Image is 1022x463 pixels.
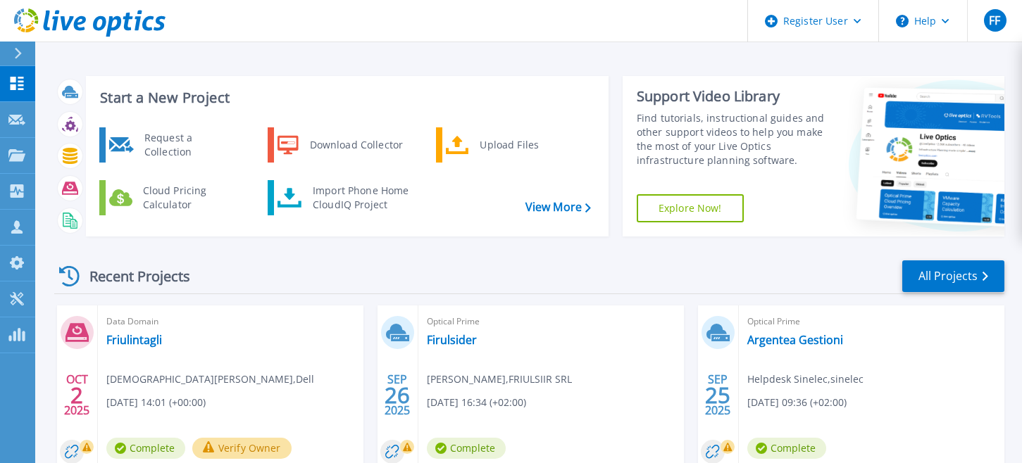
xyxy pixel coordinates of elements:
[747,333,843,347] a: Argentea Gestioni
[385,389,410,401] span: 26
[473,131,577,159] div: Upload Files
[268,127,412,163] a: Download Collector
[637,111,828,167] div: Find tutorials, instructional guides and other support videos to help you make the most of your L...
[137,131,240,159] div: Request a Collection
[306,184,416,212] div: Import Phone Home CloudIQ Project
[427,395,526,410] span: [DATE] 16:34 (+02:00)
[747,395,847,410] span: [DATE] 09:36 (+02:00)
[427,372,572,387] span: [PERSON_NAME] , FRIULSIIR SRL
[427,333,477,347] a: Firulsider
[99,180,244,215] a: Cloud Pricing Calculator
[427,438,506,459] span: Complete
[747,438,826,459] span: Complete
[989,15,1000,26] span: FF
[637,87,828,106] div: Support Video Library
[100,90,590,106] h3: Start a New Project
[106,372,314,387] span: [DEMOGRAPHIC_DATA][PERSON_NAME] , Dell
[70,389,83,401] span: 2
[902,260,1004,292] a: All Projects
[384,369,411,421] div: SEP 2025
[747,372,864,387] span: Helpdesk Sinelec , sinelec
[704,369,731,421] div: SEP 2025
[106,333,162,347] a: Friulintagli
[747,314,996,329] span: Optical Prime
[436,127,580,163] a: Upload Files
[106,438,185,459] span: Complete
[427,314,675,329] span: Optical Prime
[63,369,90,421] div: OCT 2025
[54,259,209,293] div: Recent Projects
[192,438,292,459] button: Verify Owner
[99,127,244,163] a: Request a Collection
[637,194,744,222] a: Explore Now!
[106,395,206,410] span: [DATE] 14:01 (+00:00)
[525,201,591,214] a: View More
[303,131,409,159] div: Download Collector
[705,389,730,401] span: 25
[106,314,355,329] span: Data Domain
[136,184,240,212] div: Cloud Pricing Calculator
